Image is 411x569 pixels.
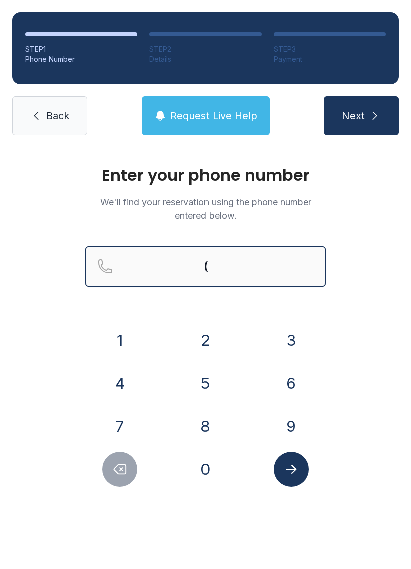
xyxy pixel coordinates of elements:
button: Delete number [102,452,137,487]
span: Back [46,109,69,123]
button: Submit lookup form [274,452,309,487]
h1: Enter your phone number [85,167,326,183]
p: We'll find your reservation using the phone number entered below. [85,195,326,222]
div: STEP 2 [149,44,262,54]
input: Reservation phone number [85,246,326,287]
div: Details [149,54,262,64]
button: 3 [274,323,309,358]
div: Payment [274,54,386,64]
span: Request Live Help [170,109,257,123]
button: 0 [188,452,223,487]
span: Next [342,109,365,123]
button: 5 [188,366,223,401]
div: STEP 1 [25,44,137,54]
button: 7 [102,409,137,444]
div: Phone Number [25,54,137,64]
div: STEP 3 [274,44,386,54]
button: 2 [188,323,223,358]
button: 6 [274,366,309,401]
button: 1 [102,323,137,358]
button: 9 [274,409,309,444]
button: 4 [102,366,137,401]
button: 8 [188,409,223,444]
